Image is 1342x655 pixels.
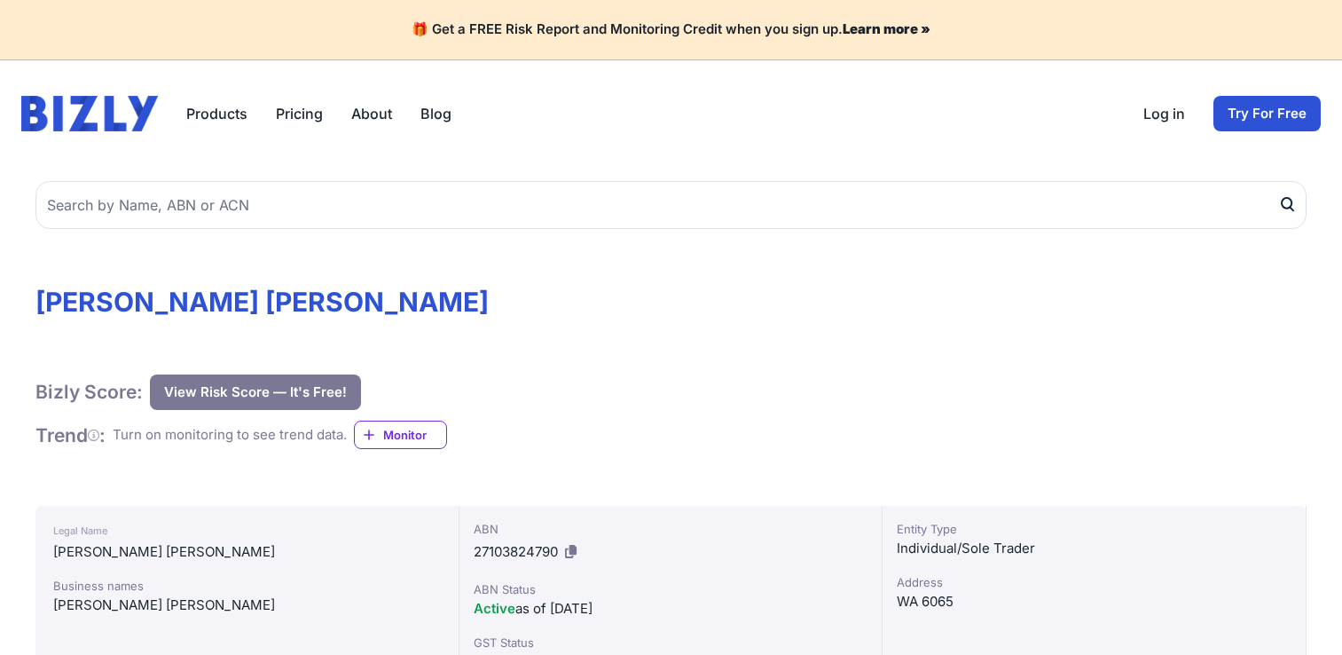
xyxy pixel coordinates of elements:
div: Entity Type [897,520,1291,538]
div: Business names [53,577,441,595]
button: Products [186,103,247,124]
h1: Trend : [35,423,106,447]
div: [PERSON_NAME] [PERSON_NAME] [53,541,441,563]
div: [PERSON_NAME] [PERSON_NAME] [53,595,441,616]
a: About [351,103,392,124]
input: Search by Name, ABN or ACN [35,181,1307,229]
div: ABN [474,520,868,538]
a: Blog [420,103,451,124]
a: Learn more » [843,20,930,37]
div: Legal Name [53,520,441,541]
a: Try For Free [1213,96,1321,131]
h4: 🎁 Get a FREE Risk Report and Monitoring Credit when you sign up. [21,21,1321,38]
span: Monitor [383,426,446,444]
div: Individual/Sole Trader [897,538,1291,559]
div: Turn on monitoring to see trend data. [113,425,347,446]
button: View Risk Score — It's Free! [150,375,361,410]
h1: Bizly Score: [35,380,143,404]
span: Active [474,600,515,617]
div: ABN Status [474,580,868,598]
div: Address [897,573,1291,591]
a: Pricing [276,103,323,124]
a: Monitor [354,421,447,449]
a: Log in [1143,103,1185,124]
span: 27103824790 [474,543,558,560]
div: as of [DATE] [474,598,868,619]
h1: [PERSON_NAME] [PERSON_NAME] [35,286,1307,318]
div: WA 6065 [897,591,1291,612]
div: GST Status [474,634,868,651]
